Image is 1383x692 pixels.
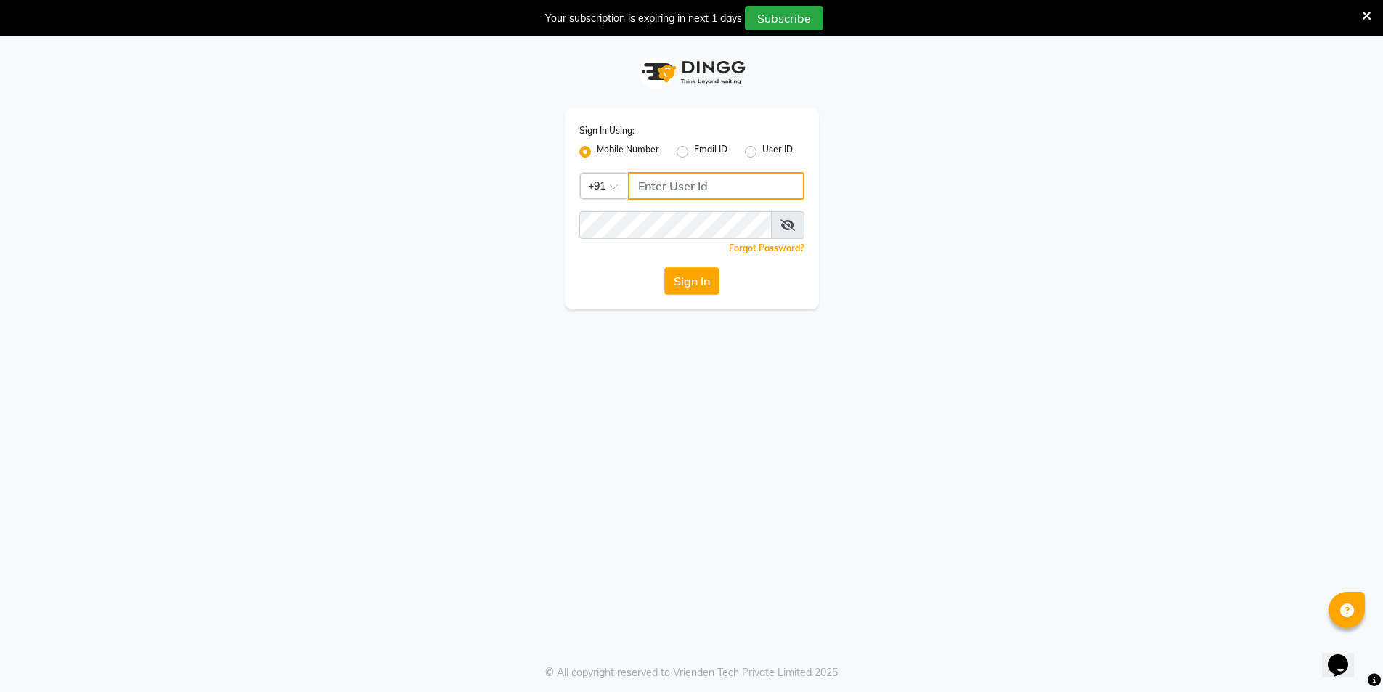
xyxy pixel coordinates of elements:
[628,172,804,200] input: Username
[634,51,750,94] img: logo1.svg
[545,11,742,26] div: Your subscription is expiring in next 1 days
[762,143,793,160] label: User ID
[1322,634,1368,677] iframe: chat widget
[729,243,804,253] a: Forgot Password?
[694,143,727,160] label: Email ID
[597,143,659,160] label: Mobile Number
[664,267,719,295] button: Sign In
[579,124,635,137] label: Sign In Using:
[579,211,772,239] input: Username
[745,6,823,30] button: Subscribe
